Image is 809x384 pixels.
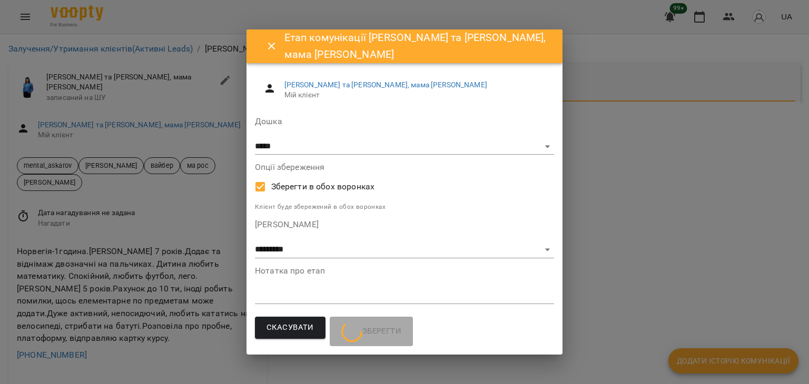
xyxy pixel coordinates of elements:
p: Клієнт буде збережений в обох воронках [255,202,554,213]
button: Скасувати [255,317,325,339]
label: Нотатка про етап [255,267,554,275]
label: Дошка [255,117,554,126]
a: [PERSON_NAME] та [PERSON_NAME], мама [PERSON_NAME] [284,80,487,89]
span: Зберегти в обох воронках [271,180,375,193]
span: Скасувати [267,321,314,335]
button: Close [259,34,284,59]
label: Опції збереження [255,163,554,171]
label: [PERSON_NAME] [255,220,554,229]
span: Мій клієнт [284,90,546,100]
h6: Етап комунікації [PERSON_NAME] та [PERSON_NAME], мама [PERSON_NAME] [284,29,550,63]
